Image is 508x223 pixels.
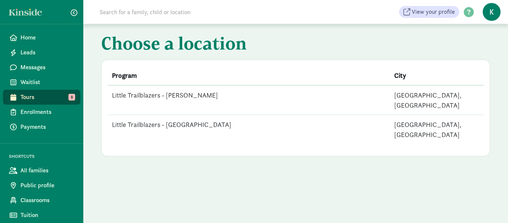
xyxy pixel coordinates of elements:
[107,66,390,85] th: Program
[390,66,484,85] th: City
[3,60,80,75] a: Messages
[3,90,80,105] a: Tours 8
[3,30,80,45] a: Home
[3,163,80,178] a: All families
[20,33,74,42] span: Home
[399,6,459,18] a: View your profile
[20,166,74,175] span: All families
[390,115,484,144] td: [GEOGRAPHIC_DATA], [GEOGRAPHIC_DATA]
[390,85,484,115] td: [GEOGRAPHIC_DATA], [GEOGRAPHIC_DATA]
[95,4,304,19] input: Search for a family, child or location
[20,211,74,220] span: Tuition
[68,94,75,101] span: 8
[107,85,390,115] td: Little Trailblazers - [PERSON_NAME]
[3,45,80,60] a: Leads
[483,3,501,21] span: K
[3,120,80,134] a: Payments
[20,196,74,205] span: Classrooms
[412,7,455,16] span: View your profile
[101,33,490,57] h1: Choose a location
[3,75,80,90] a: Waitlist
[3,105,80,120] a: Enrollments
[20,48,74,57] span: Leads
[20,93,74,102] span: Tours
[20,63,74,72] span: Messages
[107,115,390,144] td: Little Trailblazers - [GEOGRAPHIC_DATA]
[3,193,80,208] a: Classrooms
[20,181,74,190] span: Public profile
[20,78,74,87] span: Waitlist
[3,178,80,193] a: Public profile
[20,108,74,117] span: Enrollments
[471,187,508,223] iframe: Chat Widget
[3,208,80,223] a: Tuition
[20,122,74,131] span: Payments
